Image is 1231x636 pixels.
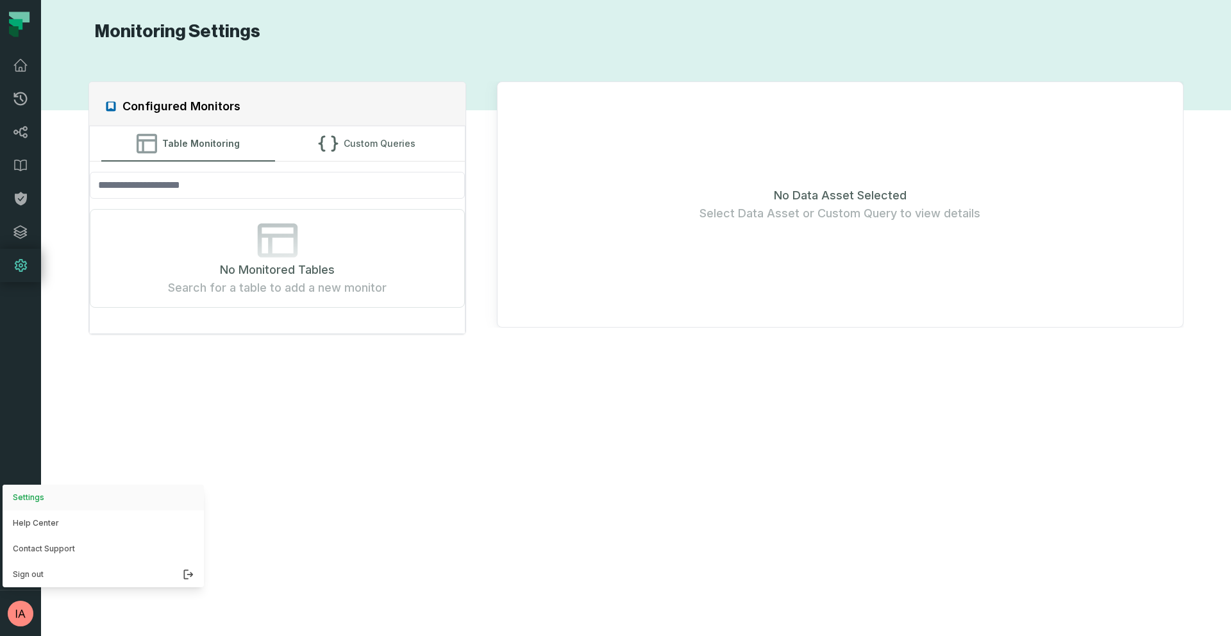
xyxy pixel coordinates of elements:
span: No Data Asset Selected [774,187,907,205]
button: Sign out [3,562,204,587]
button: Custom Queries [280,126,453,161]
h1: Monitoring Settings [88,21,260,43]
span: No Monitored Tables [220,261,335,279]
a: Contact Support [3,536,204,562]
span: Search for a table to add a new monitor [168,279,387,297]
h2: Configured Monitors [122,97,240,115]
button: Table Monitoring [101,126,274,161]
span: Select Data Asset or Custom Query to view details [699,205,980,222]
a: Help Center [3,510,204,536]
div: avatar of Iyad Anbari [3,485,204,587]
button: Settings [3,485,204,510]
img: avatar of Iyad Anbari [8,601,33,626]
